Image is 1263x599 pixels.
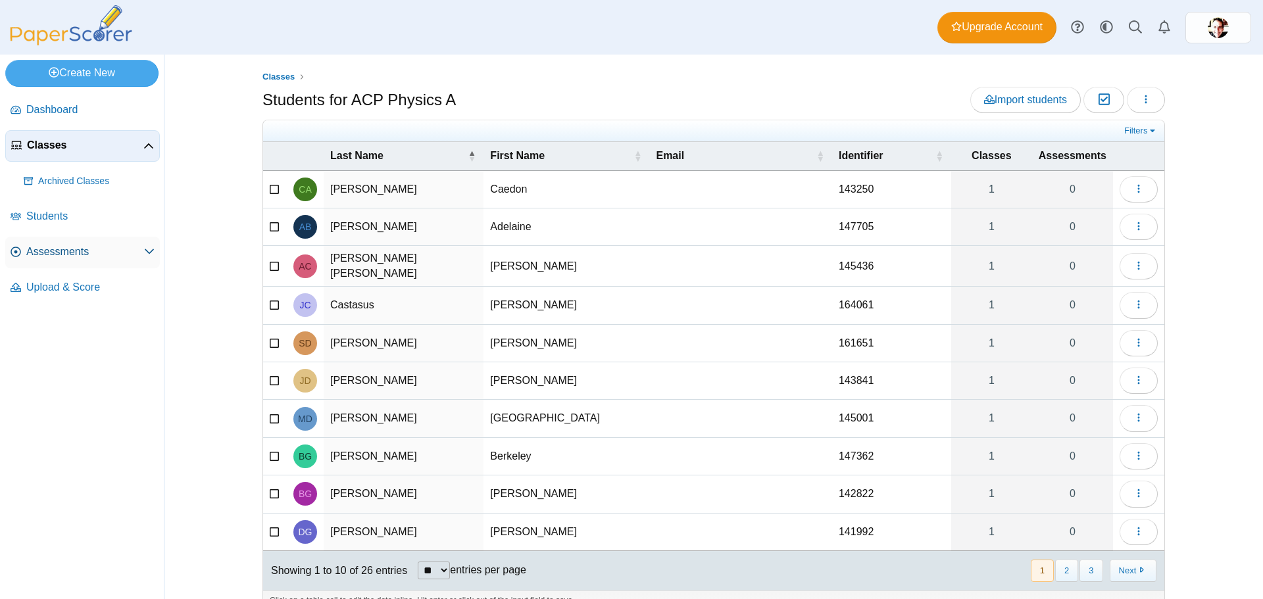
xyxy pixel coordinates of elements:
span: Email [656,150,684,161]
span: Jace Jahn Castasus [299,300,310,310]
label: entries per page [450,564,526,575]
td: Adelaine [483,208,649,246]
td: [PERSON_NAME] [324,400,483,437]
span: Classes [27,138,143,153]
a: PaperScorer [5,36,137,47]
td: Castasus [324,287,483,324]
td: [PERSON_NAME] [483,287,649,324]
td: [PERSON_NAME] [324,208,483,246]
h1: Students for ACP Physics A [262,89,456,111]
span: Last Name : Activate to invert sorting [468,142,476,170]
a: Archived Classes [18,166,160,197]
span: Upload & Score [26,280,155,295]
span: Samuel De Lima [299,339,311,348]
span: Classes [972,150,1012,161]
span: Joao Pedro De Oliveira [299,376,310,385]
img: ps.1TMz155yTUve2V4S [1208,17,1229,38]
td: 142822 [832,475,951,513]
td: 145436 [832,246,951,287]
button: Next [1110,560,1156,581]
span: Alicia Carvalho De Oliveira [299,262,311,271]
a: 1 [951,171,1032,208]
a: Assessments [5,237,160,268]
span: Assessments [1039,150,1106,161]
td: 145001 [832,400,951,437]
a: 0 [1032,400,1113,437]
a: 0 [1032,514,1113,550]
td: [PERSON_NAME] [324,514,483,551]
button: 3 [1079,560,1102,581]
td: [PERSON_NAME] [483,362,649,400]
span: Archived Classes [38,175,155,188]
a: 1 [951,287,1032,323]
a: 0 [1032,171,1113,208]
a: 0 [1032,362,1113,399]
td: 161651 [832,325,951,362]
a: 1 [951,325,1032,362]
span: Email : Activate to sort [816,142,824,170]
td: [PERSON_NAME] [483,325,649,362]
td: Caedon [483,171,649,208]
a: 0 [1032,475,1113,512]
span: Adelaine Berrio [299,222,312,231]
td: 164061 [832,287,951,324]
a: Create New [5,60,159,86]
span: Madison Donnelly [298,414,312,423]
span: Last Name [330,150,384,161]
a: Upgrade Account [937,12,1056,43]
td: [GEOGRAPHIC_DATA] [483,400,649,437]
td: [PERSON_NAME] [PERSON_NAME] [324,246,483,287]
a: 1 [951,362,1032,399]
span: David Gonzalez Aguilon [299,527,312,537]
td: [PERSON_NAME] [483,475,649,513]
a: 1 [951,246,1032,286]
td: 147705 [832,208,951,246]
img: PaperScorer [5,5,137,45]
a: 0 [1032,287,1113,323]
span: Students [26,209,155,224]
span: Dashboard [26,103,155,117]
a: Alerts [1150,13,1179,42]
a: Classes [5,130,160,162]
a: Filters [1121,124,1161,137]
td: [PERSON_NAME] [324,438,483,475]
a: Dashboard [5,95,160,126]
a: 0 [1032,246,1113,286]
td: Berkeley [483,438,649,475]
td: 143250 [832,171,951,208]
a: 1 [951,475,1032,512]
a: 0 [1032,208,1113,245]
a: Import students [970,87,1081,113]
td: [PERSON_NAME] [324,171,483,208]
td: 147362 [832,438,951,475]
a: 1 [951,514,1032,550]
span: First Name : Activate to sort [633,142,641,170]
td: 143841 [832,362,951,400]
a: ps.1TMz155yTUve2V4S [1185,12,1251,43]
td: [PERSON_NAME] [324,325,483,362]
a: 0 [1032,438,1113,475]
td: [PERSON_NAME] [483,246,649,287]
a: Students [5,201,160,233]
a: Upload & Score [5,272,160,304]
span: First Name [490,150,545,161]
a: Classes [259,69,299,85]
span: Identifier [839,150,883,161]
span: Identifier : Activate to sort [935,142,943,170]
td: [PERSON_NAME] [324,475,483,513]
a: 1 [951,438,1032,475]
td: 141992 [832,514,951,551]
div: Showing 1 to 10 of 26 entries [263,551,407,590]
a: 0 [1032,325,1113,362]
span: Classes [262,72,295,82]
span: Caedon Almeida [299,185,311,194]
span: Assessments [26,245,144,259]
span: Upgrade Account [951,20,1043,34]
button: 1 [1031,560,1054,581]
nav: pagination [1029,560,1156,581]
a: 1 [951,400,1032,437]
span: Import students [984,94,1067,105]
td: [PERSON_NAME] [324,362,483,400]
span: Peter Erbland [1208,17,1229,38]
button: 2 [1055,560,1078,581]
